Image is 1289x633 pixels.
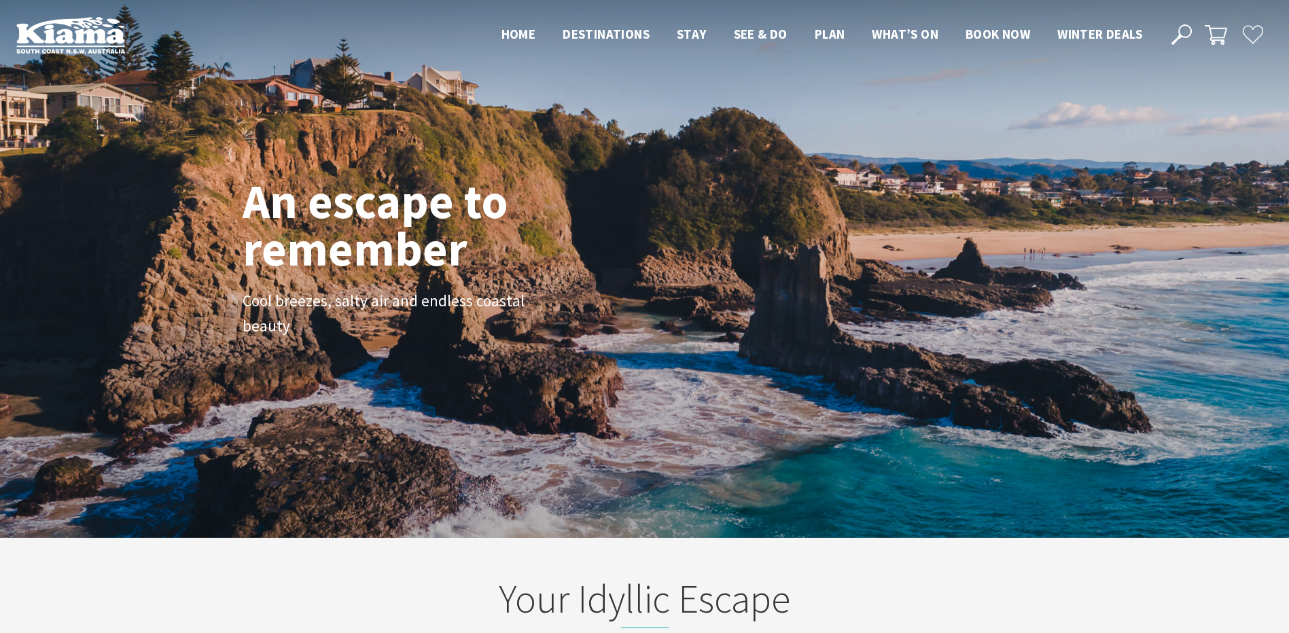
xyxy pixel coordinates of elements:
span: Destinations [563,26,650,42]
span: Stay [677,26,707,42]
nav: Main Menu [488,24,1156,46]
span: Winter Deals [1057,26,1142,42]
h2: Your Idyllic Escape [378,575,911,628]
span: Plan [815,26,845,42]
p: Cool breezes, salty air and endless coastal beauty [243,289,548,339]
span: See & Do [734,26,788,42]
span: Book now [966,26,1030,42]
h1: An escape to remember [243,177,616,272]
span: Home [501,26,536,42]
span: What’s On [872,26,938,42]
img: Kiama Logo [16,16,125,54]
